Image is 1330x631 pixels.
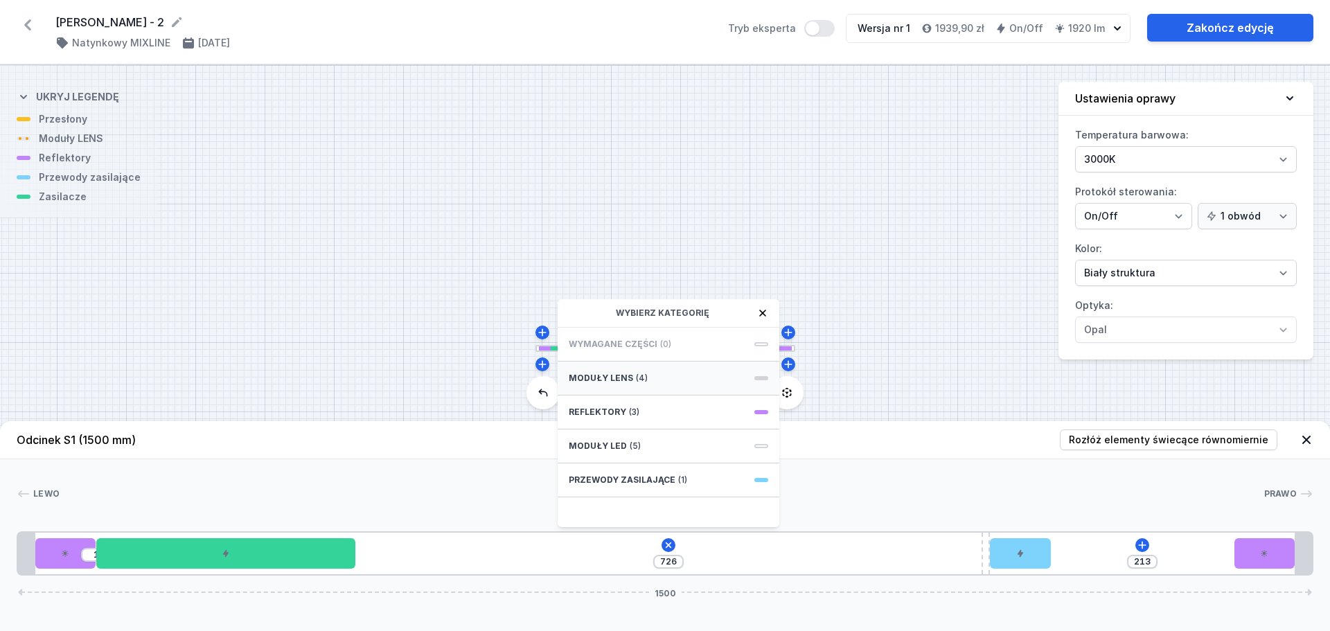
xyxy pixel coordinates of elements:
[569,373,633,384] span: Moduły LENS
[935,21,984,35] h4: 1939,90 zł
[1058,82,1313,116] button: Ustawienia oprawy
[757,308,768,319] button: Zamknij okno
[96,538,355,569] div: ON/OFF Driver - up to 32W
[36,90,119,104] h4: Ukryj legendę
[1131,556,1153,567] input: Wymiar [mm]
[72,36,170,50] h4: Natynkowy MIXLINE
[1075,260,1297,286] select: Kolor:
[649,588,682,596] span: 1500
[1075,90,1176,107] h4: Ustawienia oprawy
[78,433,136,447] span: (1500 mm)
[55,14,711,30] form: [PERSON_NAME] - 2
[1075,203,1192,229] select: Protokół sterowania:
[1009,21,1043,35] h4: On/Off
[569,339,657,350] span: Wymagane części
[35,538,96,569] div: PET next module 50°
[33,488,60,499] span: Lewo
[1075,181,1297,229] label: Protokół sterowania:
[85,549,107,560] input: Wymiar [mm]
[569,441,627,452] span: Moduły LED
[17,432,136,448] h4: Odcinek S1
[636,373,648,384] span: (4)
[804,20,835,37] button: Tryb eksperta
[17,79,119,112] button: Ukryj legendę
[657,556,680,567] input: Wymiar [mm]
[858,21,910,35] div: Wersja nr 1
[846,14,1130,43] button: Wersja nr 11939,90 złOn/Off1920 lm
[728,20,835,37] label: Tryb eksperta
[616,308,709,319] span: Wybierz kategorię
[1068,21,1105,35] h4: 1920 lm
[629,407,639,418] span: (3)
[1234,538,1295,569] div: PET next module 50°
[1198,203,1297,229] select: Protokół sterowania:
[1135,538,1149,552] button: Dodaj element
[659,535,678,555] button: Dodaj element
[660,339,671,350] span: (0)
[1264,488,1297,499] span: Prawo
[1147,14,1313,42] a: Zakończ edycję
[569,474,675,486] span: Przewody zasilające
[678,474,687,486] span: (1)
[990,538,1050,569] div: Hole for power supply cable
[1075,317,1297,343] select: Optyka:
[198,36,230,50] h4: [DATE]
[1060,429,1277,450] button: Rozłóż elementy świecące równomiernie
[1075,146,1297,172] select: Temperatura barwowa:
[170,15,184,29] button: Edytuj nazwę projektu
[630,441,641,452] span: (5)
[569,407,626,418] span: Reflektory
[1069,433,1268,447] span: Rozłóż elementy świecące równomiernie
[1075,294,1297,343] label: Optyka:
[1075,124,1297,172] label: Temperatura barwowa:
[1075,238,1297,286] label: Kolor:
